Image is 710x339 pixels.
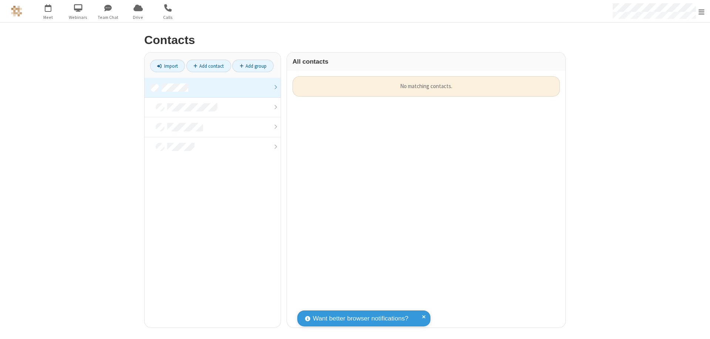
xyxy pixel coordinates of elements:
[313,314,408,323] span: Want better browser notifications?
[124,14,152,21] span: Drive
[287,71,565,328] div: grid
[34,14,62,21] span: Meet
[150,60,185,72] a: Import
[64,14,92,21] span: Webinars
[186,60,231,72] a: Add contact
[232,60,274,72] a: Add group
[11,6,22,17] img: QA Selenium DO NOT DELETE OR CHANGE
[144,34,566,47] h2: Contacts
[293,58,560,65] h3: All contacts
[94,14,122,21] span: Team Chat
[154,14,182,21] span: Calls
[293,76,560,97] div: No matching contacts.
